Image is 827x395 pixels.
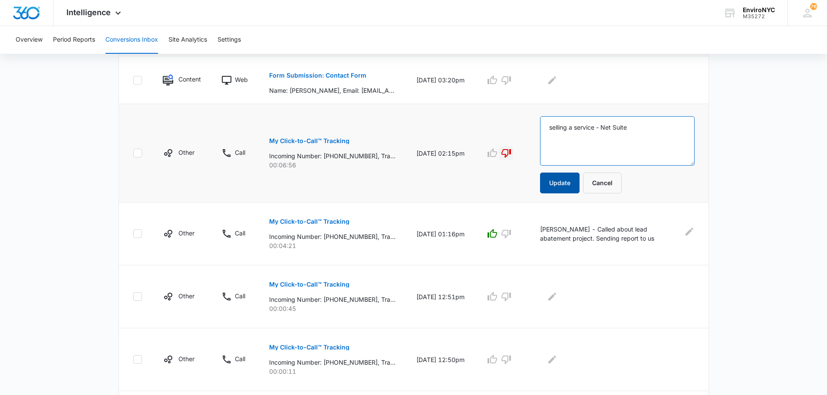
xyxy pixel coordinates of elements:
p: 00:06:56 [269,160,395,170]
p: Other [178,229,194,238]
div: account id [743,13,775,20]
button: Site Analytics [168,26,207,54]
button: My Click-to-Call™ Tracking [269,131,349,151]
button: My Click-to-Call™ Tracking [269,211,349,232]
button: Conversions Inbox [105,26,158,54]
p: Name: [PERSON_NAME], Email: [EMAIL_ADDRESS][DOMAIN_NAME], Phone: [PHONE_NUMBER], What can we help... [269,86,395,95]
p: Other [178,148,194,157]
p: Incoming Number: [PHONE_NUMBER], Tracking Number: [PHONE_NUMBER], Ring To: [PHONE_NUMBER], Caller... [269,232,395,241]
button: Form Submission: Contact Form [269,65,366,86]
button: Edit Comments [545,290,559,304]
p: My Click-to-Call™ Tracking [269,281,349,287]
button: My Click-to-Call™ Tracking [269,274,349,295]
td: [DATE] 02:15pm [406,104,475,202]
p: Call [235,229,245,238]
button: Edit Comments [685,225,695,238]
td: [DATE] 12:50pm [406,328,475,391]
div: notifications count [810,3,817,10]
p: 00:00:11 [269,367,395,376]
p: Incoming Number: [PHONE_NUMBER], Tracking Number: [PHONE_NUMBER], Ring To: [PHONE_NUMBER], Caller... [269,358,395,367]
td: [DATE] 03:20pm [406,56,475,104]
p: 00:04:21 [269,241,395,250]
button: My Click-to-Call™ Tracking [269,337,349,358]
p: My Click-to-Call™ Tracking [269,344,349,350]
p: My Click-to-Call™ Tracking [269,138,349,144]
button: Edit Comments [545,73,559,87]
p: Call [235,354,245,363]
p: Call [235,148,245,157]
p: My Click-to-Call™ Tracking [269,219,349,225]
p: Incoming Number: [PHONE_NUMBER], Tracking Number: [PHONE_NUMBER], Ring To: [PHONE_NUMBER], Caller... [269,295,395,304]
p: Other [178,354,194,363]
span: Intelligence [66,8,111,17]
p: [PERSON_NAME] - Called about lead abatement project. Sending report to us [540,225,679,243]
p: Call [235,291,245,300]
p: Other [178,291,194,300]
button: Update [540,173,580,193]
p: Web [235,75,248,84]
button: Overview [16,26,43,54]
span: 76 [810,3,817,10]
div: account name [743,7,775,13]
td: [DATE] 01:16pm [406,202,475,265]
p: Form Submission: Contact Form [269,72,366,78]
button: Period Reports [53,26,95,54]
td: [DATE] 12:51pm [406,265,475,328]
textarea: selling a service - Net Suite [540,116,695,166]
p: Incoming Number: [PHONE_NUMBER], Tracking Number: [PHONE_NUMBER], Ring To: [PHONE_NUMBER], Caller... [269,151,395,160]
button: Cancel [583,173,622,193]
p: 00:00:45 [269,304,395,313]
button: Edit Comments [545,353,559,366]
button: Settings [217,26,241,54]
p: Content [178,75,201,84]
